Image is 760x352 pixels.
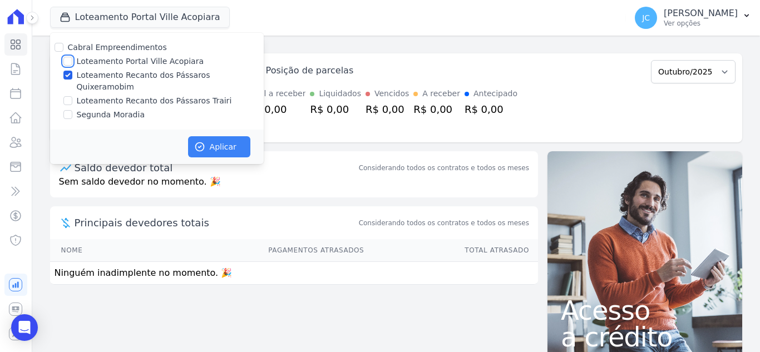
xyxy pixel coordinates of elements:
[364,239,538,262] th: Total Atrasado
[465,102,517,117] div: R$ 0,00
[359,163,529,173] div: Considerando todos os contratos e todos os meses
[77,109,145,121] label: Segunda Moradia
[473,88,517,100] div: Antecipado
[422,88,460,100] div: A receber
[266,64,354,77] div: Posição de parcelas
[77,95,232,107] label: Loteamento Recanto dos Pássaros Trairi
[188,136,250,157] button: Aplicar
[366,102,409,117] div: R$ 0,00
[626,2,760,33] button: JC [PERSON_NAME] Ver opções
[248,102,306,117] div: R$ 0,00
[561,324,729,350] span: a crédito
[77,70,264,93] label: Loteamento Recanto dos Pássaros Quixeramobim
[642,14,650,22] span: JC
[75,160,357,175] div: Saldo devedor total
[11,314,38,341] div: Open Intercom Messenger
[50,239,137,262] th: Nome
[75,215,357,230] span: Principais devedores totais
[50,175,538,197] p: Sem saldo devedor no momento. 🎉
[374,88,409,100] div: Vencidos
[664,19,738,28] p: Ver opções
[413,102,460,117] div: R$ 0,00
[359,218,529,228] span: Considerando todos os contratos e todos os meses
[664,8,738,19] p: [PERSON_NAME]
[248,88,306,100] div: Total a receber
[50,262,538,285] td: Ninguém inadimplente no momento. 🎉
[310,102,361,117] div: R$ 0,00
[77,56,204,67] label: Loteamento Portal Ville Acopiara
[319,88,361,100] div: Liquidados
[68,43,167,52] label: Cabral Empreendimentos
[50,7,230,28] button: Loteamento Portal Ville Acopiara
[137,239,364,262] th: Pagamentos Atrasados
[561,297,729,324] span: Acesso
